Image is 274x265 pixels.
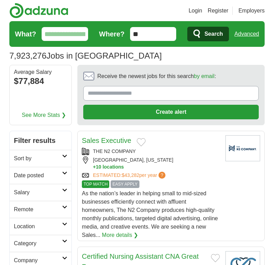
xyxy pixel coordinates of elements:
a: Remote [10,201,71,218]
a: More details ❯ [102,231,138,239]
a: Sort by [10,150,71,167]
span: EASY APPLY [111,180,139,188]
span: Search [204,27,223,41]
h1: Jobs in [GEOGRAPHIC_DATA] [9,51,162,60]
button: Search [187,27,229,41]
a: Category [10,235,71,252]
span: 7,923,276 [9,50,46,62]
a: See More Stats ❯ [22,111,66,119]
h2: Filter results [10,131,71,150]
span: As the nation’s leader in helping small to mid-sized businesses efficiently connect with affluent... [82,190,218,238]
img: Company logo [225,135,260,161]
a: Register [208,7,229,15]
a: by email [194,73,215,79]
span: $43,282 [122,172,139,178]
a: Location [10,218,71,235]
a: Salary [10,184,71,201]
h2: Location [14,222,62,231]
img: Adzuna logo [9,3,68,18]
a: Sales Executive [82,137,131,144]
button: +10 locations [93,164,220,170]
a: Employers [238,7,265,15]
h2: Salary [14,188,62,197]
a: Login [189,7,202,15]
h2: Category [14,239,62,248]
span: TOP MATCH [82,180,109,188]
h2: Remote [14,205,62,214]
label: What? [15,29,36,39]
span: Receive the newest jobs for this search : [97,72,216,80]
h2: Date posted [14,171,62,180]
button: Add to favorite jobs [137,138,146,146]
a: Advanced [234,27,259,41]
a: ESTIMATED:$43,282per year? [93,172,167,179]
div: Average Salary [14,69,67,75]
a: Date posted [10,167,71,184]
div: $77,884 [14,75,67,87]
button: Create alert [83,105,259,119]
div: [GEOGRAPHIC_DATA], [US_STATE] [82,156,220,170]
div: THE N2 COMPANY [82,148,220,155]
button: Add to favorite jobs [211,254,220,262]
h2: Sort by [14,154,62,163]
span: + [93,164,96,170]
span: ? [159,172,165,179]
label: Where? [99,29,125,39]
h2: Company [14,256,62,265]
